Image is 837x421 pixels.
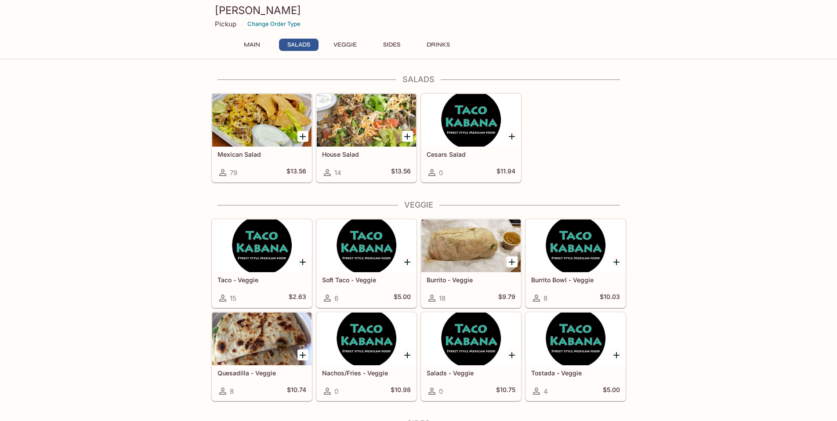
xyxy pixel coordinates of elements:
a: Nachos/Fries - Veggie0$10.98 [316,312,417,401]
div: Nachos/Fries - Veggie [317,313,416,365]
h5: $11.94 [496,167,515,178]
h5: $5.00 [603,386,620,396]
h5: Cesars Salad [427,151,515,158]
button: Add Salads - Veggie [507,349,518,360]
h3: [PERSON_NAME] [215,4,623,17]
h5: $9.79 [498,293,515,303]
a: Salads - Veggie0$10.75 [421,312,521,401]
h5: $2.63 [289,293,306,303]
button: Add House Salad [402,131,413,142]
h5: House Salad [322,151,411,158]
div: Taco - Veggie [212,219,312,272]
a: House Salad14$13.56 [316,94,417,182]
div: Mexican Salad [212,94,312,147]
h5: Tostada - Veggie [531,369,620,377]
h5: Mexican Salad [217,151,306,158]
h5: $10.74 [287,386,306,396]
button: Salads [279,39,319,51]
h5: Soft Taco - Veggie [322,276,411,284]
h5: $13.56 [286,167,306,178]
div: Soft Taco - Veggie [317,219,416,272]
span: 15 [230,294,236,302]
span: 79 [230,169,237,177]
h5: Burrito Bowl - Veggie [531,276,620,284]
button: Main [232,39,272,51]
a: Burrito - Veggie18$9.79 [421,219,521,308]
button: Add Taco - Veggie [297,256,308,267]
button: Add Mexican Salad [297,131,308,142]
h5: $10.98 [391,386,411,396]
h4: Salads [211,75,626,84]
button: Veggie [326,39,365,51]
button: Add Soft Taco - Veggie [402,256,413,267]
h5: Burrito - Veggie [427,276,515,284]
h5: Salads - Veggie [427,369,515,377]
div: Cesars Salad [421,94,521,147]
h5: Quesadilla - Veggie [217,369,306,377]
button: Add Burrito - Veggie [507,256,518,267]
span: 4 [544,387,548,396]
button: Change Order Type [243,17,304,31]
a: Burrito Bowl - Veggie8$10.03 [525,219,626,308]
button: Add Nachos/Fries - Veggie [402,349,413,360]
h5: Nachos/Fries - Veggie [322,369,411,377]
div: Tostada - Veggie [526,313,625,365]
div: Quesadilla - Veggie [212,313,312,365]
a: Quesadilla - Veggie8$10.74 [212,312,312,401]
button: Add Quesadilla - Veggie [297,349,308,360]
button: Add Cesars Salad [507,131,518,142]
a: Mexican Salad79$13.56 [212,94,312,182]
a: Cesars Salad0$11.94 [421,94,521,182]
span: 6 [334,294,338,302]
button: Drinks [419,39,458,51]
button: Add Tostada - Veggie [611,349,622,360]
a: Tostada - Veggie4$5.00 [525,312,626,401]
div: Salads - Veggie [421,313,521,365]
a: Soft Taco - Veggie6$5.00 [316,219,417,308]
div: Burrito Bowl - Veggie [526,219,625,272]
span: 8 [544,294,547,302]
h5: $10.75 [496,386,515,396]
h5: $10.03 [600,293,620,303]
h5: $5.00 [394,293,411,303]
span: 18 [439,294,446,302]
span: 14 [334,169,341,177]
p: Pickup [215,20,236,28]
h4: Veggie [211,200,626,210]
span: 8 [230,387,234,396]
h5: Taco - Veggie [217,276,306,284]
button: Add Burrito Bowl - Veggie [611,256,622,267]
div: House Salad [317,94,416,147]
a: Taco - Veggie15$2.63 [212,219,312,308]
div: Burrito - Veggie [421,219,521,272]
button: Sides [372,39,412,51]
span: 0 [439,169,443,177]
span: 0 [334,387,338,396]
span: 0 [439,387,443,396]
h5: $13.56 [391,167,411,178]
